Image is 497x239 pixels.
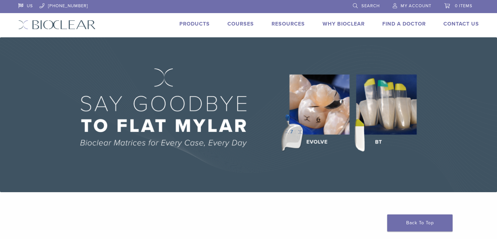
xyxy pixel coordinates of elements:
a: Find A Doctor [382,21,426,27]
span: My Account [401,3,431,9]
span: 0 items [455,3,472,9]
a: Products [179,21,210,27]
a: Resources [272,21,305,27]
a: Courses [227,21,254,27]
a: Back To Top [387,214,453,231]
a: Contact Us [443,21,479,27]
img: Bioclear [18,20,96,29]
a: Why Bioclear [323,21,365,27]
span: Search [361,3,380,9]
